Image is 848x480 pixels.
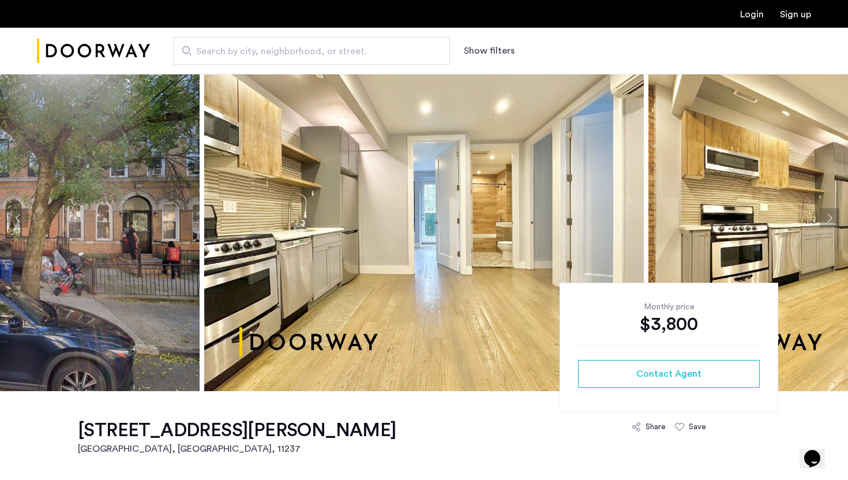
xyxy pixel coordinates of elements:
[820,208,839,228] button: Next apartment
[37,29,150,73] a: Cazamio Logo
[646,421,666,433] div: Share
[78,419,396,442] h1: [STREET_ADDRESS][PERSON_NAME]
[78,419,396,456] a: [STREET_ADDRESS][PERSON_NAME][GEOGRAPHIC_DATA], [GEOGRAPHIC_DATA], 11237
[464,44,515,58] button: Show or hide filters
[9,208,28,228] button: Previous apartment
[689,421,706,433] div: Save
[780,10,811,19] a: Registration
[578,313,760,336] div: $3,800
[37,29,150,73] img: logo
[204,45,644,391] img: apartment
[196,44,418,58] span: Search by city, neighborhood, or street.
[800,434,836,468] iframe: chat widget
[578,360,760,388] button: button
[78,442,396,456] h2: [GEOGRAPHIC_DATA], [GEOGRAPHIC_DATA] , 11237
[173,37,450,65] input: Apartment Search
[740,10,764,19] a: Login
[636,367,701,381] span: Contact Agent
[578,301,760,313] div: Monthly price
